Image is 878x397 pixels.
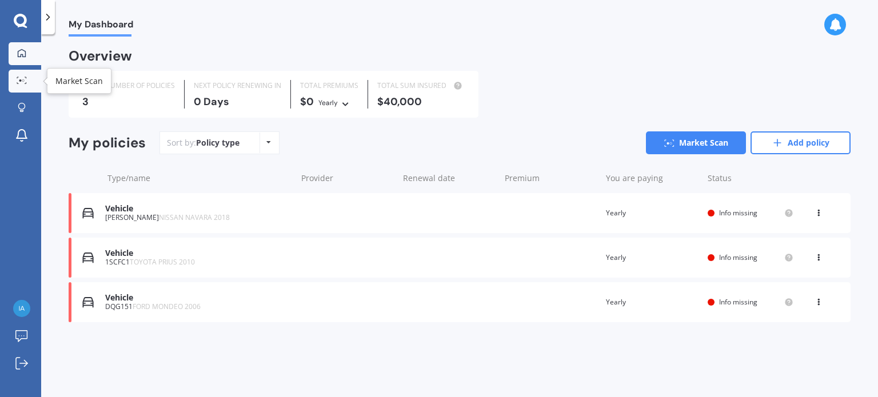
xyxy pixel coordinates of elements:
[196,137,240,149] div: Policy type
[167,137,240,149] div: Sort by:
[82,296,94,308] img: Vehicle
[505,173,597,184] div: Premium
[105,303,291,311] div: DQG151
[55,75,103,87] div: Market Scan
[105,293,291,303] div: Vehicle
[82,207,94,219] img: Vehicle
[606,207,699,219] div: Yearly
[107,173,292,184] div: Type/name
[300,96,358,109] div: $0
[719,208,757,218] span: Info missing
[646,131,746,154] a: Market Scan
[606,296,699,308] div: Yearly
[105,214,291,222] div: [PERSON_NAME]
[69,135,146,151] div: My policies
[606,173,699,184] div: You are paying
[194,96,281,107] div: 0 Days
[708,173,793,184] div: Status
[82,252,94,263] img: Vehicle
[194,80,281,91] div: NEXT POLICY RENEWING IN
[403,173,496,184] div: Renewal date
[719,252,757,262] span: Info missing
[751,131,851,154] a: Add policy
[130,257,195,267] span: TOYOTA PRIUS 2010
[69,50,132,62] div: Overview
[105,248,291,258] div: Vehicle
[105,258,291,266] div: 1SCFC1
[300,80,358,91] div: TOTAL PREMIUMS
[318,97,338,109] div: Yearly
[606,252,699,263] div: Yearly
[377,96,465,107] div: $40,000
[377,80,465,91] div: TOTAL SUM INSURED
[69,19,133,34] span: My Dashboard
[133,302,201,311] span: FORD MONDEO 2006
[719,297,757,307] span: Info missing
[13,300,30,317] img: 26f10633bfa2a8447ee56c5ffca9ff40
[82,96,175,107] div: 3
[159,212,230,222] span: NISSAN NAVARA 2018
[301,173,394,184] div: Provider
[105,204,291,214] div: Vehicle
[82,80,175,91] div: TOTAL NUMBER OF POLICIES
